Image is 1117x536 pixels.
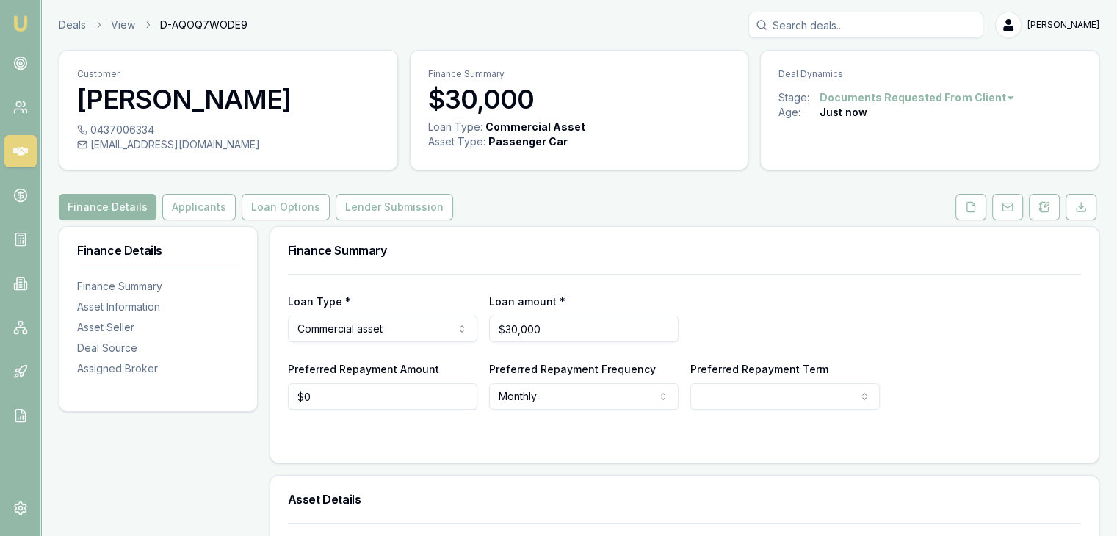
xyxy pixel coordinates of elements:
[820,105,867,120] div: Just now
[59,194,156,220] button: Finance Details
[160,18,247,32] span: D-AQOQ7WODE9
[1027,19,1099,31] span: [PERSON_NAME]
[690,363,828,375] label: Preferred Repayment Term
[59,194,159,220] a: Finance Details
[111,18,135,32] a: View
[748,12,983,38] input: Search deals
[77,300,239,314] div: Asset Information
[77,84,380,114] h3: [PERSON_NAME]
[488,134,568,149] div: Passenger Car
[428,68,731,80] p: Finance Summary
[12,15,29,32] img: emu-icon-u.png
[77,341,239,355] div: Deal Source
[77,245,239,256] h3: Finance Details
[428,120,482,134] div: Loan Type:
[162,194,236,220] button: Applicants
[428,134,485,149] div: Asset Type :
[778,90,820,105] div: Stage:
[778,105,820,120] div: Age:
[489,316,679,342] input: $
[239,194,333,220] a: Loan Options
[288,245,1081,256] h3: Finance Summary
[77,320,239,335] div: Asset Seller
[820,90,1016,105] button: Documents Requested From Client
[77,361,239,376] div: Assigned Broker
[77,123,380,137] div: 0437006334
[288,363,439,375] label: Preferred Repayment Amount
[288,493,1081,505] h3: Asset Details
[77,279,239,294] div: Finance Summary
[485,120,585,134] div: Commercial Asset
[778,68,1081,80] p: Deal Dynamics
[159,194,239,220] a: Applicants
[59,18,247,32] nav: breadcrumb
[333,194,456,220] a: Lender Submission
[489,295,565,308] label: Loan amount *
[77,68,380,80] p: Customer
[288,295,351,308] label: Loan Type *
[242,194,330,220] button: Loan Options
[428,84,731,114] h3: $30,000
[77,137,380,152] div: [EMAIL_ADDRESS][DOMAIN_NAME]
[59,18,86,32] a: Deals
[288,383,477,410] input: $
[336,194,453,220] button: Lender Submission
[489,363,656,375] label: Preferred Repayment Frequency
